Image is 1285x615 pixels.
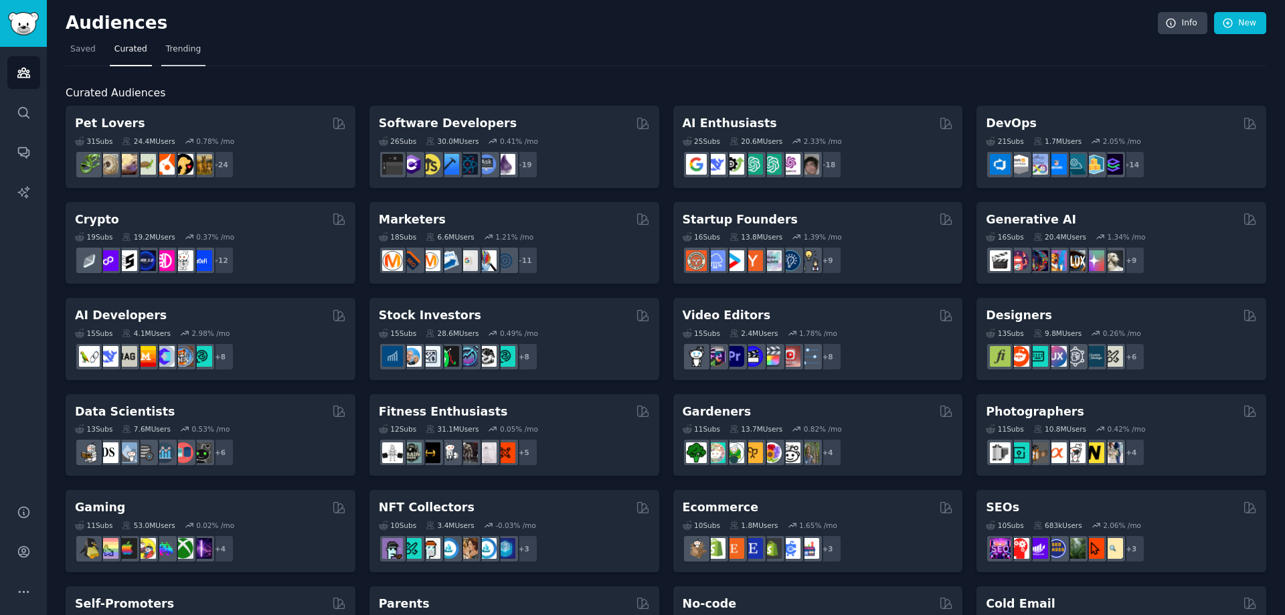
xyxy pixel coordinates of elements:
img: CryptoNews [173,250,193,271]
img: NFTExchange [382,538,403,559]
img: NFTMarketplace [401,538,422,559]
div: + 24 [206,151,234,179]
img: PlatformEngineers [1102,154,1123,175]
img: web3 [135,250,156,271]
div: + 4 [206,535,234,563]
div: 11 Sub s [683,424,720,434]
div: 0.37 % /mo [196,232,234,242]
div: + 3 [510,535,538,563]
img: Etsy [723,538,744,559]
div: + 8 [814,343,842,371]
div: 11 Sub s [986,424,1023,434]
img: physicaltherapy [476,442,497,463]
img: workout [420,442,440,463]
img: shopify [705,538,725,559]
div: 28.6M Users [426,329,479,338]
h2: Gardeners [683,404,752,420]
img: ecommercemarketing [780,538,800,559]
img: userexperience [1065,346,1086,367]
div: 3.4M Users [426,521,475,530]
h2: Cold Email [986,596,1055,612]
img: GamerPals [135,538,156,559]
h2: AI Enthusiasts [683,115,777,132]
img: DreamBooth [1102,250,1123,271]
img: SaaS [705,250,725,271]
div: 15 Sub s [683,329,720,338]
img: AItoolsCatalog [723,154,744,175]
div: + 9 [1117,246,1145,274]
img: dalle2 [1009,250,1029,271]
img: flowers [761,442,782,463]
div: 1.7M Users [1033,137,1082,146]
img: chatgpt_promptDesign [742,154,763,175]
img: SavageGarden [723,442,744,463]
h2: AI Developers [75,307,167,324]
div: 2.06 % /mo [1103,521,1141,530]
div: 2.05 % /mo [1103,137,1141,146]
div: 13 Sub s [986,329,1023,338]
div: 19.2M Users [122,232,175,242]
img: dropship [686,538,707,559]
div: 19 Sub s [75,232,112,242]
div: 2.33 % /mo [804,137,842,146]
img: Nikon [1084,442,1104,463]
div: 10 Sub s [683,521,720,530]
img: NFTmarket [420,538,440,559]
div: 20.6M Users [730,137,782,146]
div: 16 Sub s [986,232,1023,242]
img: AWS_Certified_Experts [1009,154,1029,175]
img: starryai [1084,250,1104,271]
img: bigseo [401,250,422,271]
img: dogbreed [191,154,212,175]
img: premiere [723,346,744,367]
img: UX_Design [1102,346,1123,367]
img: technicalanalysis [495,346,515,367]
img: iOSProgramming [438,154,459,175]
img: reactnative [457,154,478,175]
img: succulents [705,442,725,463]
img: weightroom [438,442,459,463]
h2: Photographers [986,404,1084,420]
img: logodesign [1009,346,1029,367]
img: TechSEO [1009,538,1029,559]
div: + 18 [814,151,842,179]
h2: NFT Collectors [379,499,475,516]
img: WeddingPhotography [1102,442,1123,463]
img: OpenAIDev [780,154,800,175]
span: Curated Audiences [66,85,165,102]
img: googleads [457,250,478,271]
img: Youtubevideo [780,346,800,367]
img: cockatiel [154,154,175,175]
img: VideoEditors [742,346,763,367]
img: EntrepreneurRideAlong [686,250,707,271]
div: + 3 [814,535,842,563]
img: gamers [154,538,175,559]
h2: Video Editors [683,307,771,324]
div: + 14 [1117,151,1145,179]
img: datascience [98,442,118,463]
img: OpenSourceAI [154,346,175,367]
img: ethfinance [79,250,100,271]
img: platformengineering [1065,154,1086,175]
div: 0.02 % /mo [196,521,234,530]
img: learnjavascript [420,154,440,175]
img: GymMotivation [401,442,422,463]
img: aws_cdk [1084,154,1104,175]
div: 0.42 % /mo [1107,424,1145,434]
div: 10.8M Users [1033,424,1086,434]
div: 10 Sub s [986,521,1023,530]
div: + 8 [510,343,538,371]
img: GummySearch logo [8,12,39,35]
div: 9.8M Users [1033,329,1082,338]
img: GoogleSearchConsole [1084,538,1104,559]
img: GardeningUK [742,442,763,463]
img: turtle [135,154,156,175]
div: 26 Sub s [379,137,416,146]
img: ethstaker [116,250,137,271]
div: 11 Sub s [75,521,112,530]
div: 31.1M Users [426,424,479,434]
img: GardenersWorld [798,442,819,463]
img: llmops [173,346,193,367]
img: reviewmyshopify [761,538,782,559]
div: + 4 [814,438,842,466]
